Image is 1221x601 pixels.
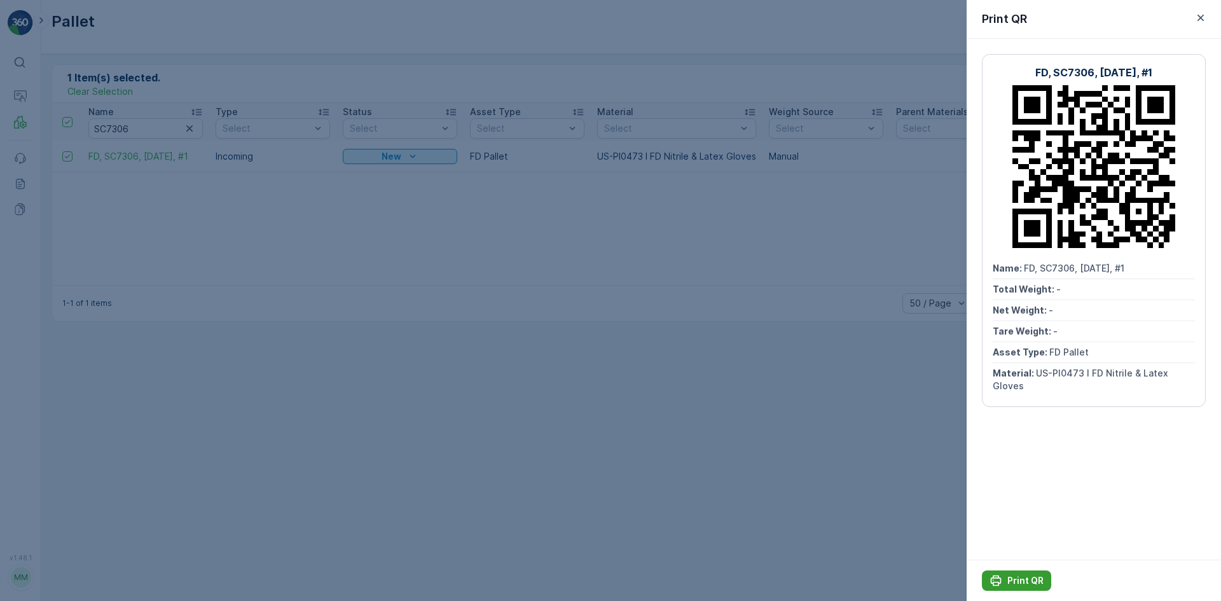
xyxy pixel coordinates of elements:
span: - [71,272,76,282]
span: Name : [993,263,1024,273]
p: Print QR [982,10,1027,28]
span: Total Weight : [993,284,1056,294]
span: - [1053,326,1058,336]
p: FD, SC7306, [DATE], #1 [1035,65,1152,80]
span: Net Weight : [993,305,1049,315]
span: Material : [11,314,54,324]
span: US-PI0238 I Electronic Waste Zero Waste Pallets (Prepaid) [54,314,313,324]
span: - [74,230,79,240]
span: Name : [11,209,42,219]
span: Tare Weight : [11,272,71,282]
span: FD, R322739373, [DATE], #1 [42,209,165,219]
span: Tare Weight : [993,326,1053,336]
button: Print QR [982,570,1051,591]
span: FD, SC7306, [DATE], #1 [1024,263,1124,273]
span: US-PI0473 I FD Nitrile & Latex Gloves [993,368,1168,391]
span: FD Pallet [1049,347,1089,357]
span: FD Pallet [67,293,107,303]
p: Print QR [1007,574,1044,587]
p: FD, R322739373, [DATE], #1 [539,11,679,26]
span: - [67,251,71,261]
span: - [1056,284,1061,294]
span: Asset Type : [11,293,67,303]
span: - [1049,305,1053,315]
span: Asset Type : [993,347,1049,357]
span: Net Weight : [11,251,67,261]
span: Total Weight : [11,230,74,240]
span: Material : [993,368,1036,378]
